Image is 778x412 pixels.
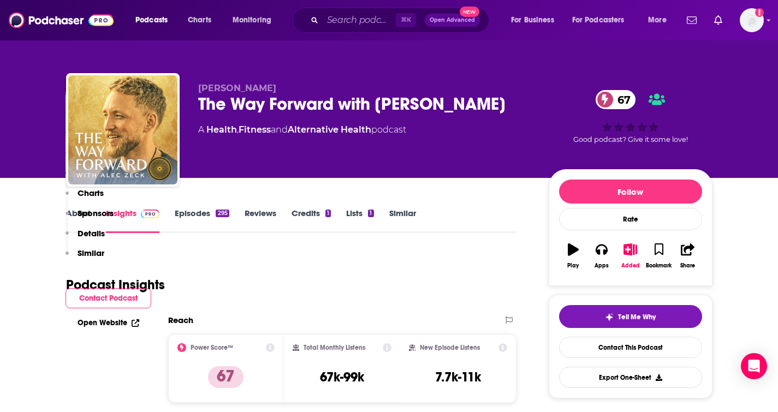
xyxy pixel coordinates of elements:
[559,337,702,358] a: Contact This Podcast
[741,353,767,379] div: Open Intercom Messenger
[66,208,114,228] button: Sponsors
[239,124,271,135] a: Fitness
[78,228,105,238] p: Details
[175,208,229,233] a: Episodes295
[188,13,211,28] span: Charts
[567,262,579,269] div: Play
[66,228,105,248] button: Details
[198,83,276,93] span: [PERSON_NAME]
[66,248,104,268] button: Similar
[430,17,475,23] span: Open Advanced
[168,315,193,325] h2: Reach
[78,248,104,258] p: Similar
[320,369,364,385] h3: 67k-99k
[325,210,331,217] div: 1
[66,288,151,308] button: Contact Podcast
[128,11,182,29] button: open menu
[740,8,764,32] button: Show profile menu
[755,8,764,17] svg: Add a profile image
[740,8,764,32] img: User Profile
[191,344,233,351] h2: Power Score™
[605,313,614,321] img: tell me why sparkle
[271,124,288,135] span: and
[740,8,764,32] span: Logged in as scottb4744
[425,14,480,27] button: Open AdvancedNew
[206,124,237,135] a: Health
[595,262,609,269] div: Apps
[618,313,656,321] span: Tell Me Why
[368,210,373,217] div: 1
[303,8,500,33] div: Search podcasts, credits, & more...
[225,11,286,29] button: open menu
[346,208,373,233] a: Lists1
[9,10,114,31] img: Podchaser - Follow, Share and Rate Podcasts
[511,13,554,28] span: For Business
[710,11,727,29] a: Show notifications dropdown
[233,13,271,28] span: Monitoring
[135,13,168,28] span: Podcasts
[648,13,667,28] span: More
[237,124,239,135] span: ,
[396,13,416,27] span: ⌘ K
[68,75,177,184] img: The Way Forward with Alec Zeck
[616,236,644,276] button: Added
[420,344,480,351] h2: New Episode Listens
[587,236,616,276] button: Apps
[198,123,406,136] div: A podcast
[645,236,673,276] button: Bookmark
[596,90,636,109] a: 67
[181,11,218,29] a: Charts
[680,262,695,269] div: Share
[559,180,702,204] button: Follow
[559,208,702,230] div: Rate
[78,318,139,327] a: Open Website
[646,262,672,269] div: Bookmark
[435,369,481,385] h3: 7.7k-11k
[559,305,702,328] button: tell me why sparkleTell Me Why
[503,11,568,29] button: open menu
[216,210,229,217] div: 295
[304,344,365,351] h2: Total Monthly Listens
[559,236,587,276] button: Play
[640,11,680,29] button: open menu
[621,262,640,269] div: Added
[673,236,702,276] button: Share
[682,11,701,29] a: Show notifications dropdown
[565,11,640,29] button: open menu
[288,124,371,135] a: Alternative Health
[460,7,479,17] span: New
[572,13,625,28] span: For Podcasters
[245,208,276,233] a: Reviews
[573,135,688,144] span: Good podcast? Give it some love!
[292,208,331,233] a: Credits1
[607,90,636,109] span: 67
[559,367,702,388] button: Export One-Sheet
[78,208,114,218] p: Sponsors
[323,11,396,29] input: Search podcasts, credits, & more...
[549,83,712,151] div: 67Good podcast? Give it some love!
[208,366,244,388] p: 67
[389,208,416,233] a: Similar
